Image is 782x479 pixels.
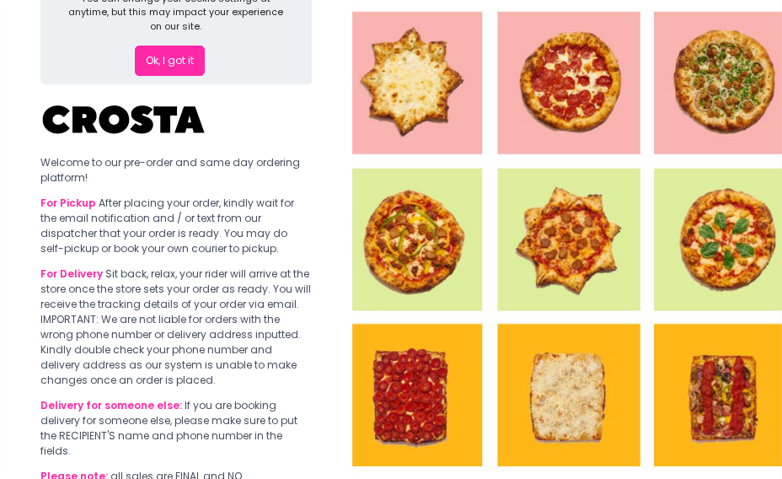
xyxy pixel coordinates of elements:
div: Sit back, relax, your rider will arrive at the store once the store sets your order as ready. You... [40,266,312,388]
div: Welcome to our pre-order and same day ordering platform! [40,155,312,186]
img: Crosta Pizzeria [40,94,209,145]
b: For Pickup [40,196,96,210]
div: After placing your order, kindly wait for the email notification and / or text from our dispatche... [40,196,312,256]
b: Delivery for someone else: [40,398,182,412]
b: For Delivery [40,266,103,281]
div: If you are booking delivery for someone else, please make sure to put the RECIPIENT'S name and ph... [40,398,312,459]
button: Ok, I got it [135,46,205,76]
